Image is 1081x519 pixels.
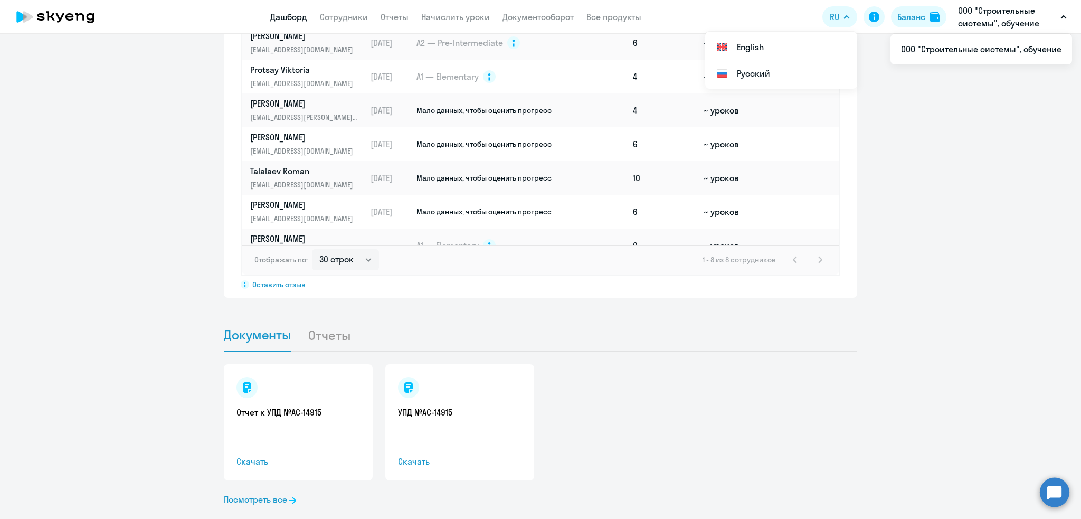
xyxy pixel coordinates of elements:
[250,233,366,258] a: [PERSON_NAME][PERSON_NAME][EMAIL_ADDRESS][DOMAIN_NAME]
[250,64,359,76] p: Protsay Viktoria
[699,229,763,262] td: ~ уроков
[629,60,699,93] td: 4
[958,4,1056,30] p: ООО "Строительные системы", обучение
[586,12,641,22] a: Все продукты
[699,60,763,93] td: ~ уроков
[250,233,359,244] p: [PERSON_NAME]
[250,179,359,191] p: [EMAIL_ADDRESS][DOMAIN_NAME]
[366,93,415,127] td: [DATE]
[930,12,940,22] img: balance
[629,127,699,161] td: 6
[705,32,857,89] ul: RU
[416,207,552,216] span: Мало данных, чтобы оценить прогресс
[699,127,763,161] td: ~ уроков
[699,26,763,60] td: ~ уроков
[716,41,728,53] img: English
[366,127,415,161] td: [DATE]
[699,93,763,127] td: ~ уроков
[250,30,359,42] p: [PERSON_NAME]
[366,26,415,60] td: [DATE]
[629,93,699,127] td: 4
[822,6,857,27] button: RU
[250,165,366,191] a: Talalaev Roman[EMAIL_ADDRESS][DOMAIN_NAME]
[366,60,415,93] td: [DATE]
[250,98,366,123] a: [PERSON_NAME][EMAIL_ADDRESS][PERSON_NAME][DOMAIN_NAME]
[236,455,360,468] span: Скачать
[320,12,368,22] a: Сотрудники
[250,78,359,89] p: [EMAIL_ADDRESS][DOMAIN_NAME]
[250,199,359,211] p: [PERSON_NAME]
[250,64,366,89] a: Protsay Viktoria[EMAIL_ADDRESS][DOMAIN_NAME]
[890,34,1072,64] ul: RU
[416,240,479,251] span: A1 — Elementary
[250,145,359,157] p: [EMAIL_ADDRESS][DOMAIN_NAME]
[897,11,925,23] div: Баланс
[629,161,699,195] td: 10
[699,195,763,229] td: ~ уроков
[398,455,521,468] span: Скачать
[250,111,359,123] p: [EMAIL_ADDRESS][PERSON_NAME][DOMAIN_NAME]
[366,195,415,229] td: [DATE]
[254,255,308,265] span: Отображать по:
[236,407,360,418] a: Отчет к УПД №AC-14915
[416,139,552,149] span: Мало данных, чтобы оценить прогресс
[250,44,359,55] p: [EMAIL_ADDRESS][DOMAIN_NAME]
[421,12,490,22] a: Начислить уроки
[224,319,857,352] ul: Tabs
[502,12,574,22] a: Документооборот
[250,30,366,55] a: [PERSON_NAME][EMAIL_ADDRESS][DOMAIN_NAME]
[830,11,839,23] span: RU
[398,407,521,418] a: УПД №AC-14915
[250,131,366,157] a: [PERSON_NAME][EMAIL_ADDRESS][DOMAIN_NAME]
[891,6,946,27] button: Балансbalance
[629,26,699,60] td: 6
[250,213,359,224] p: [EMAIL_ADDRESS][DOMAIN_NAME]
[629,229,699,262] td: 0
[416,173,552,183] span: Мало данных, чтобы оценить прогресс
[416,37,503,49] span: A2 — Pre-Intermediate
[381,12,409,22] a: Отчеты
[224,493,296,506] a: Посмотреть все
[270,12,307,22] a: Дашборд
[366,161,415,195] td: [DATE]
[224,327,291,343] span: Документы
[252,280,306,289] span: Оставить отзыв
[250,165,359,177] p: Talalaev Roman
[699,161,763,195] td: ~ уроков
[250,199,366,224] a: [PERSON_NAME][EMAIL_ADDRESS][DOMAIN_NAME]
[716,67,728,80] img: Русский
[416,106,552,115] span: Мало данных, чтобы оценить прогресс
[250,131,359,143] p: [PERSON_NAME]
[629,195,699,229] td: 6
[250,98,359,109] p: [PERSON_NAME]
[703,255,776,265] span: 1 - 8 из 8 сотрудников
[953,4,1072,30] button: ООО "Строительные системы", обучение
[416,71,479,82] span: A1 — Elementary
